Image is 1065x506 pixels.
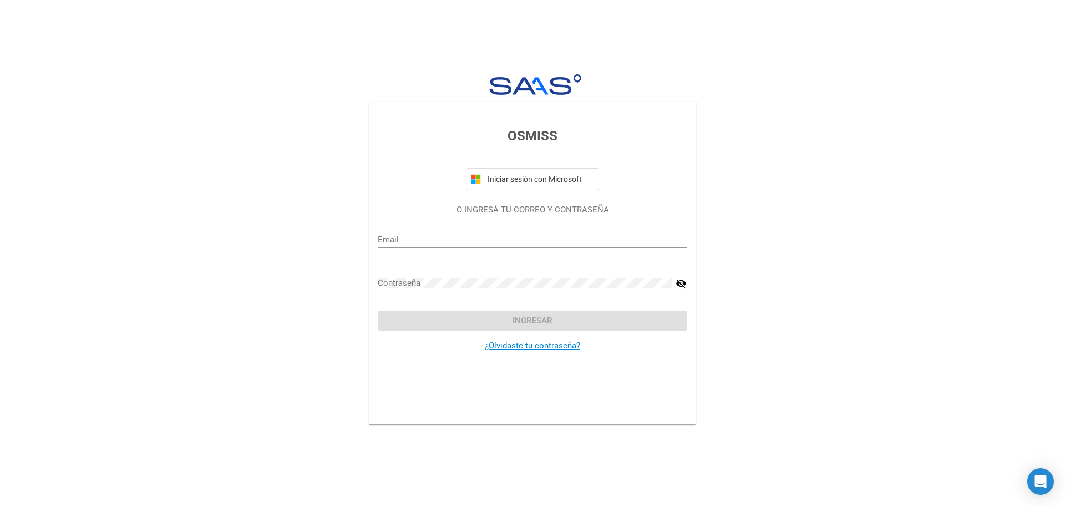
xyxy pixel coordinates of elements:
[378,204,687,216] p: O INGRESÁ TU CORREO Y CONTRASEÑA
[466,168,599,190] button: Iniciar sesión con Microsoft
[485,341,580,351] a: ¿Olvidaste tu contraseña?
[676,277,687,290] mat-icon: visibility_off
[485,175,594,184] span: Iniciar sesión con Microsoft
[378,126,687,146] h3: OSMISS
[513,316,552,326] span: Ingresar
[1027,468,1054,495] div: Open Intercom Messenger
[378,311,687,331] button: Ingresar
